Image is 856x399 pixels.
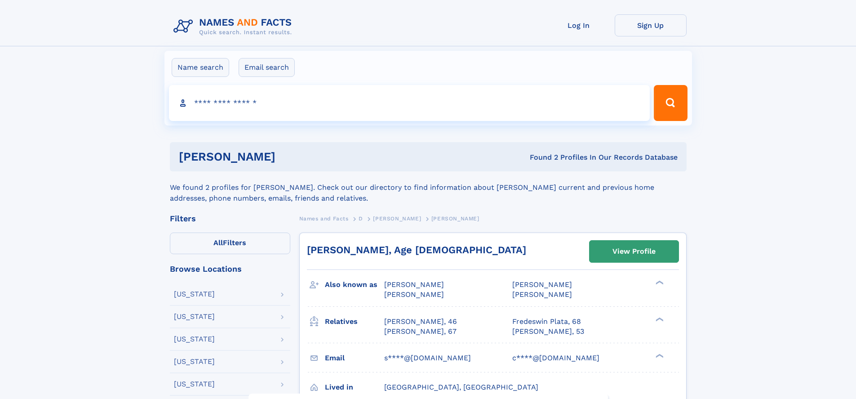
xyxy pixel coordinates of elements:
[384,327,457,336] a: [PERSON_NAME], 67
[512,327,584,336] a: [PERSON_NAME], 53
[307,244,526,256] a: [PERSON_NAME], Age [DEMOGRAPHIC_DATA]
[299,213,349,224] a: Names and Facts
[359,215,363,222] span: D
[384,280,444,289] span: [PERSON_NAME]
[653,353,664,359] div: ❯
[174,336,215,343] div: [US_STATE]
[172,58,229,77] label: Name search
[325,350,384,366] h3: Email
[325,314,384,329] h3: Relatives
[325,380,384,395] h3: Lived in
[512,317,581,327] a: Fredeswin Plata, 68
[512,280,572,289] span: [PERSON_NAME]
[590,241,679,262] a: View Profile
[174,313,215,320] div: [US_STATE]
[174,358,215,365] div: [US_STATE]
[403,152,678,162] div: Found 2 Profiles In Our Records Database
[174,381,215,388] div: [US_STATE]
[654,85,687,121] button: Search Button
[170,171,687,204] div: We found 2 profiles for [PERSON_NAME]. Check out our directory to find information about [PERSON_...
[431,215,479,222] span: [PERSON_NAME]
[384,317,457,327] a: [PERSON_NAME], 46
[170,233,290,254] label: Filters
[174,291,215,298] div: [US_STATE]
[239,58,295,77] label: Email search
[170,265,290,273] div: Browse Locations
[612,241,656,262] div: View Profile
[384,290,444,299] span: [PERSON_NAME]
[373,213,421,224] a: [PERSON_NAME]
[179,151,403,162] h1: [PERSON_NAME]
[169,85,650,121] input: search input
[325,277,384,292] h3: Also known as
[384,383,538,391] span: [GEOGRAPHIC_DATA], [GEOGRAPHIC_DATA]
[653,280,664,286] div: ❯
[213,238,223,247] span: All
[615,14,687,36] a: Sign Up
[170,14,299,39] img: Logo Names and Facts
[543,14,615,36] a: Log In
[512,290,572,299] span: [PERSON_NAME]
[653,316,664,322] div: ❯
[359,213,363,224] a: D
[170,215,290,223] div: Filters
[373,215,421,222] span: [PERSON_NAME]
